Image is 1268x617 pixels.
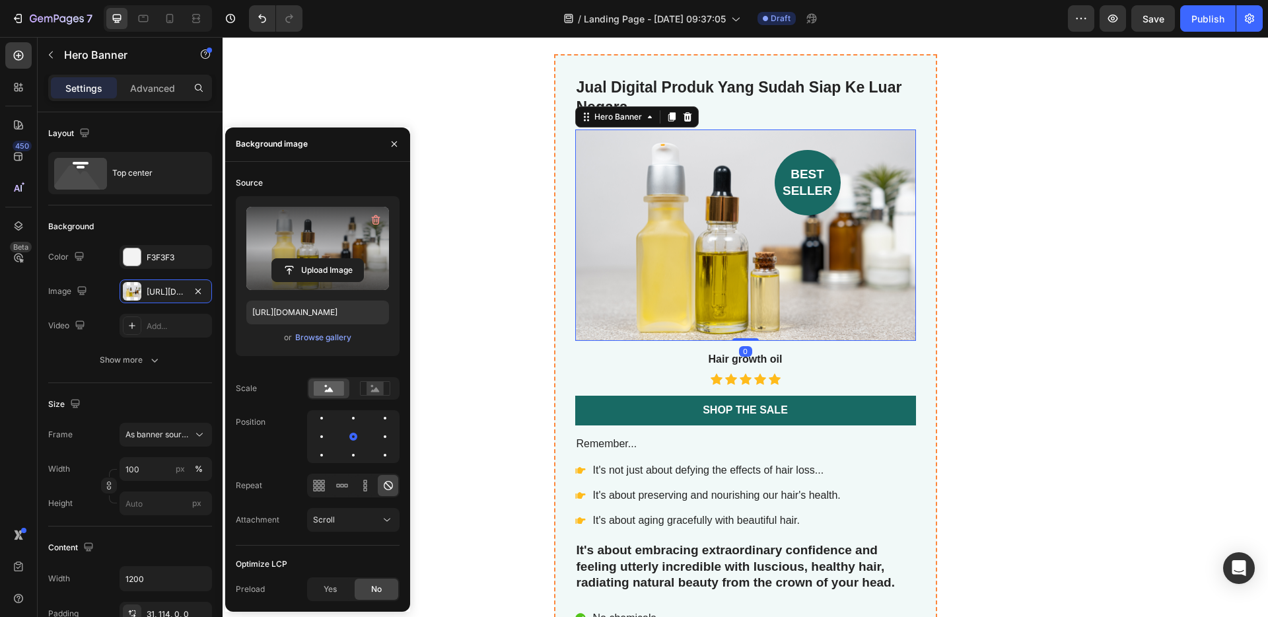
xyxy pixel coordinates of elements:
a: Shop the Sale [353,359,693,388]
div: Beta [10,242,32,252]
span: Scroll [313,515,335,525]
label: Frame [48,429,73,441]
div: Video [48,317,88,335]
div: Background [48,221,94,233]
p: 7 [87,11,92,26]
div: [URL][DOMAIN_NAME] [147,286,185,298]
div: Content [48,539,96,557]
input: https://example.com/image.jpg [246,301,389,324]
span: or [284,330,292,345]
div: Repeat [236,480,262,491]
input: Auto [120,567,211,591]
input: px% [120,457,212,481]
span: Landing Page - [DATE] 09:37:05 [584,12,726,26]
label: Height [48,497,73,509]
div: Scale [236,382,257,394]
button: Publish [1180,5,1236,32]
h3: Hair growth oil [353,314,693,331]
div: Background image [236,138,308,150]
button: Upload Image [271,258,364,282]
h2: best seller [552,113,618,178]
button: Save [1131,5,1175,32]
span: As banner source [125,429,190,441]
div: Open Intercom Messenger [1223,552,1255,584]
button: Scroll [307,508,400,532]
div: Publish [1191,12,1224,26]
div: Optimize LCP [236,558,287,570]
div: Add... [147,320,209,332]
p: Hero Banner [64,47,176,63]
span: / [578,12,581,26]
div: Undo/Redo [249,5,302,32]
p: It's about aging gracefully with beautiful hair. [370,476,618,491]
button: 7 [5,5,98,32]
div: Source [236,177,263,189]
div: Shop the Sale [480,367,565,381]
div: Width [48,573,70,585]
p: Remember... [354,400,692,414]
p: It's about preserving and nourishing our hair's health. [370,451,618,466]
button: As banner source [120,423,212,447]
div: % [195,463,203,475]
span: Yes [324,583,337,595]
label: Width [48,463,70,475]
p: It's about embracing extraordinary confidence and feeling utterly incredible with luscious, healt... [354,505,692,554]
div: Layout [48,125,92,143]
div: Attachment [236,514,279,526]
div: F3F3F3 [147,252,209,264]
button: px [191,461,207,477]
div: Position [236,416,265,428]
p: Advanced [130,81,175,95]
button: Show more [48,348,212,372]
div: Background Image [353,92,693,305]
div: Show more [100,353,161,367]
span: px [192,498,201,508]
p: Settings [65,81,102,95]
div: Hero Banner [369,74,422,86]
button: Browse gallery [295,331,352,344]
div: Color [48,248,87,266]
div: px [176,463,185,475]
p: No chemicals... [370,573,460,589]
p: It's not just about defying the effects of hair loss... [370,425,618,441]
div: Image [48,283,90,301]
div: Size [48,396,83,414]
div: Preload [236,583,265,595]
iframe: Design area [223,37,1268,617]
span: No [371,583,382,595]
input: px [120,491,212,515]
div: 450 [13,141,32,151]
div: 0 [516,309,530,320]
button: % [172,461,188,477]
span: Draft [771,13,791,24]
div: Top center [112,158,193,188]
div: Browse gallery [295,332,351,344]
span: Save [1143,13,1164,24]
h2: Jual Digital Produk Yang Sudah Siap Ke Luar Negara [353,40,693,82]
